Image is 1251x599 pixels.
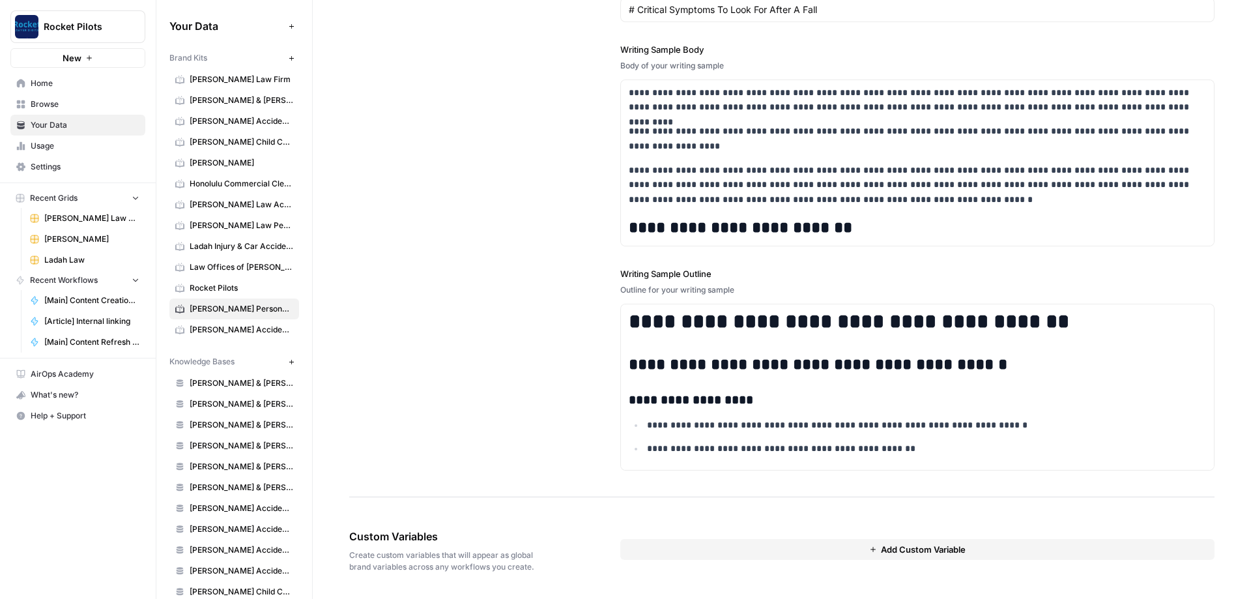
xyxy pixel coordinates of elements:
[44,254,139,266] span: Ladah Law
[24,208,145,229] a: [PERSON_NAME] Law Firm
[10,73,145,94] a: Home
[620,284,1215,296] div: Outline for your writing sample
[10,136,145,156] a: Usage
[169,299,299,319] a: [PERSON_NAME] Personal Injury & Car Accident Lawyer
[190,261,293,273] span: Law Offices of [PERSON_NAME]
[169,173,299,194] a: Honolulu Commercial Cleaning
[190,398,293,410] span: [PERSON_NAME] & [PERSON_NAME] - Independence
[169,153,299,173] a: [PERSON_NAME]
[169,477,299,498] a: [PERSON_NAME] & [PERSON_NAME] - [GEOGRAPHIC_DATA][PERSON_NAME]
[169,319,299,340] a: [PERSON_NAME] Accident Attorneys
[169,519,299,540] a: [PERSON_NAME] Accident Attorneys - League City
[44,20,122,33] span: Rocket Pilots
[881,543,966,556] span: Add Custom Variable
[190,282,293,294] span: Rocket Pilots
[169,257,299,278] a: Law Offices of [PERSON_NAME]
[169,415,299,435] a: [PERSON_NAME] & [PERSON_NAME] - JC
[620,267,1215,280] label: Writing Sample Outline
[620,43,1215,56] label: Writing Sample Body
[10,10,145,43] button: Workspace: Rocket Pilots
[10,156,145,177] a: Settings
[10,364,145,385] a: AirOps Academy
[190,199,293,211] span: [PERSON_NAME] Law Accident Attorneys
[30,192,78,204] span: Recent Grids
[15,15,38,38] img: Rocket Pilots Logo
[190,440,293,452] span: [PERSON_NAME] & [PERSON_NAME] - [US_STATE]
[169,90,299,111] a: [PERSON_NAME] & [PERSON_NAME] [US_STATE] Car Accident Lawyers
[190,303,293,315] span: [PERSON_NAME] Personal Injury & Car Accident Lawyer
[169,69,299,90] a: [PERSON_NAME] Law Firm
[24,332,145,353] a: [Main] Content Refresh Article
[169,236,299,257] a: Ladah Injury & Car Accident Lawyers [GEOGRAPHIC_DATA]
[190,178,293,190] span: Honolulu Commercial Cleaning
[31,368,139,380] span: AirOps Academy
[620,539,1215,560] button: Add Custom Variable
[44,315,139,327] span: [Article] Internal linking
[31,119,139,131] span: Your Data
[169,498,299,519] a: [PERSON_NAME] Accident Attorneys - [GEOGRAPHIC_DATA]
[31,410,139,422] span: Help + Support
[169,456,299,477] a: [PERSON_NAME] & [PERSON_NAME]
[169,394,299,415] a: [PERSON_NAME] & [PERSON_NAME] - Independence
[349,529,547,544] span: Custom Variables
[11,385,145,405] div: What's new?
[190,241,293,252] span: Ladah Injury & Car Accident Lawyers [GEOGRAPHIC_DATA]
[10,115,145,136] a: Your Data
[190,586,293,598] span: [PERSON_NAME] Child Custody & Divorce Lawyers - [GEOGRAPHIC_DATA]
[44,212,139,224] span: [PERSON_NAME] Law Firm
[24,290,145,311] a: [Main] Content Creation Brief
[169,356,235,368] span: Knowledge Bases
[190,74,293,85] span: [PERSON_NAME] Law Firm
[169,111,299,132] a: [PERSON_NAME] Accident Attorneys
[31,161,139,173] span: Settings
[190,565,293,577] span: [PERSON_NAME] Accident Attorneys - [PERSON_NAME]
[169,373,299,394] a: [PERSON_NAME] & [PERSON_NAME] - Florissant
[24,229,145,250] a: [PERSON_NAME]
[169,132,299,153] a: [PERSON_NAME] Child Custody & Divorce Attorneys
[169,215,299,236] a: [PERSON_NAME] Law Personal Injury & Car Accident Lawyer
[190,324,293,336] span: [PERSON_NAME] Accident Attorneys
[169,52,207,64] span: Brand Kits
[44,295,139,306] span: [Main] Content Creation Brief
[10,405,145,426] button: Help + Support
[169,18,283,34] span: Your Data
[31,140,139,152] span: Usage
[10,188,145,208] button: Recent Grids
[190,115,293,127] span: [PERSON_NAME] Accident Attorneys
[10,385,145,405] button: What's new?
[620,60,1215,72] div: Body of your writing sample
[190,544,293,556] span: [PERSON_NAME] Accident Attorneys - [GEOGRAPHIC_DATA]
[24,311,145,332] a: [Article] Internal linking
[190,461,293,473] span: [PERSON_NAME] & [PERSON_NAME]
[190,95,293,106] span: [PERSON_NAME] & [PERSON_NAME] [US_STATE] Car Accident Lawyers
[10,94,145,115] a: Browse
[169,540,299,561] a: [PERSON_NAME] Accident Attorneys - [GEOGRAPHIC_DATA]
[10,48,145,68] button: New
[629,3,1206,16] input: Game Day Gear Guide
[349,549,547,573] span: Create custom variables that will appear as global brand variables across any workflows you create.
[31,98,139,110] span: Browse
[190,503,293,514] span: [PERSON_NAME] Accident Attorneys - [GEOGRAPHIC_DATA]
[169,435,299,456] a: [PERSON_NAME] & [PERSON_NAME] - [US_STATE]
[63,51,81,65] span: New
[169,561,299,581] a: [PERSON_NAME] Accident Attorneys - [PERSON_NAME]
[190,377,293,389] span: [PERSON_NAME] & [PERSON_NAME] - Florissant
[31,78,139,89] span: Home
[30,274,98,286] span: Recent Workflows
[190,419,293,431] span: [PERSON_NAME] & [PERSON_NAME] - JC
[24,250,145,270] a: Ladah Law
[10,270,145,290] button: Recent Workflows
[190,220,293,231] span: [PERSON_NAME] Law Personal Injury & Car Accident Lawyer
[169,194,299,215] a: [PERSON_NAME] Law Accident Attorneys
[44,336,139,348] span: [Main] Content Refresh Article
[190,482,293,493] span: [PERSON_NAME] & [PERSON_NAME] - [GEOGRAPHIC_DATA][PERSON_NAME]
[190,136,293,148] span: [PERSON_NAME] Child Custody & Divorce Attorneys
[190,157,293,169] span: [PERSON_NAME]
[44,233,139,245] span: [PERSON_NAME]
[169,278,299,299] a: Rocket Pilots
[190,523,293,535] span: [PERSON_NAME] Accident Attorneys - League City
